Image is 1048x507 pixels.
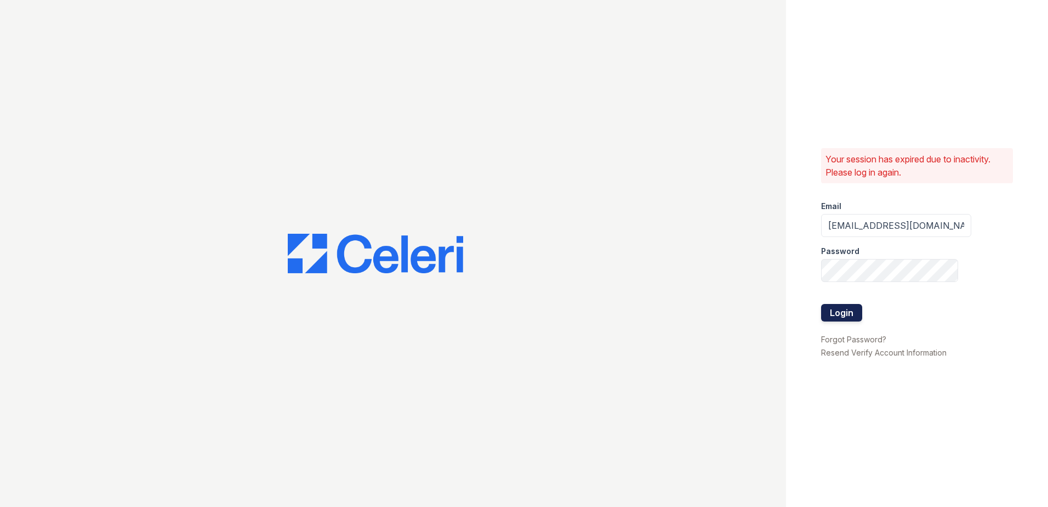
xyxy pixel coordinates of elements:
[821,335,886,344] a: Forgot Password?
[288,234,463,273] img: CE_Logo_Blue-a8612792a0a2168367f1c8372b55b34899dd931a85d93a1a3d3e32e68fde9ad4.png
[821,304,862,322] button: Login
[825,153,1009,179] p: Your session has expired due to inactivity. Please log in again.
[821,201,841,212] label: Email
[821,348,947,357] a: Resend Verify Account Information
[821,246,859,257] label: Password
